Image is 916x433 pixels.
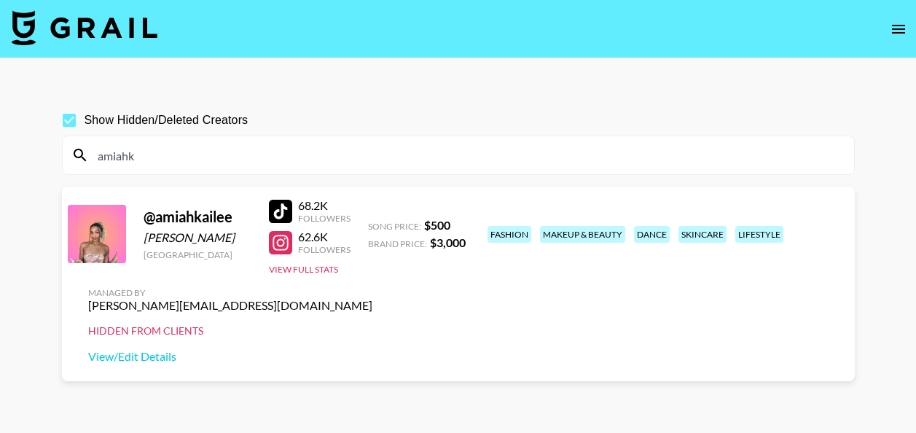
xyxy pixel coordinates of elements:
div: fashion [488,226,531,243]
span: Show Hidden/Deleted Creators [85,112,248,129]
strong: $ 500 [424,218,450,232]
button: View Full Stats [269,264,338,275]
img: Grail Talent [12,10,157,45]
div: lifestyle [735,226,783,243]
div: [PERSON_NAME] [144,230,251,245]
button: open drawer [884,15,913,44]
div: Managed By [88,287,372,298]
a: View/Edit Details [88,349,372,364]
div: 62.6K [298,230,351,244]
div: 68.2K [298,198,351,213]
div: Followers [298,213,351,224]
div: @ amiahkailee [144,208,251,226]
input: Search by User Name [89,144,845,167]
span: Brand Price: [368,238,427,249]
div: makeup & beauty [540,226,625,243]
span: Song Price: [368,221,421,232]
div: [GEOGRAPHIC_DATA] [144,249,251,260]
div: [PERSON_NAME][EMAIL_ADDRESS][DOMAIN_NAME] [88,298,372,313]
div: Followers [298,244,351,255]
div: dance [634,226,670,243]
strong: $ 3,000 [430,235,466,249]
div: skincare [678,226,727,243]
div: Hidden from Clients [88,324,372,338]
